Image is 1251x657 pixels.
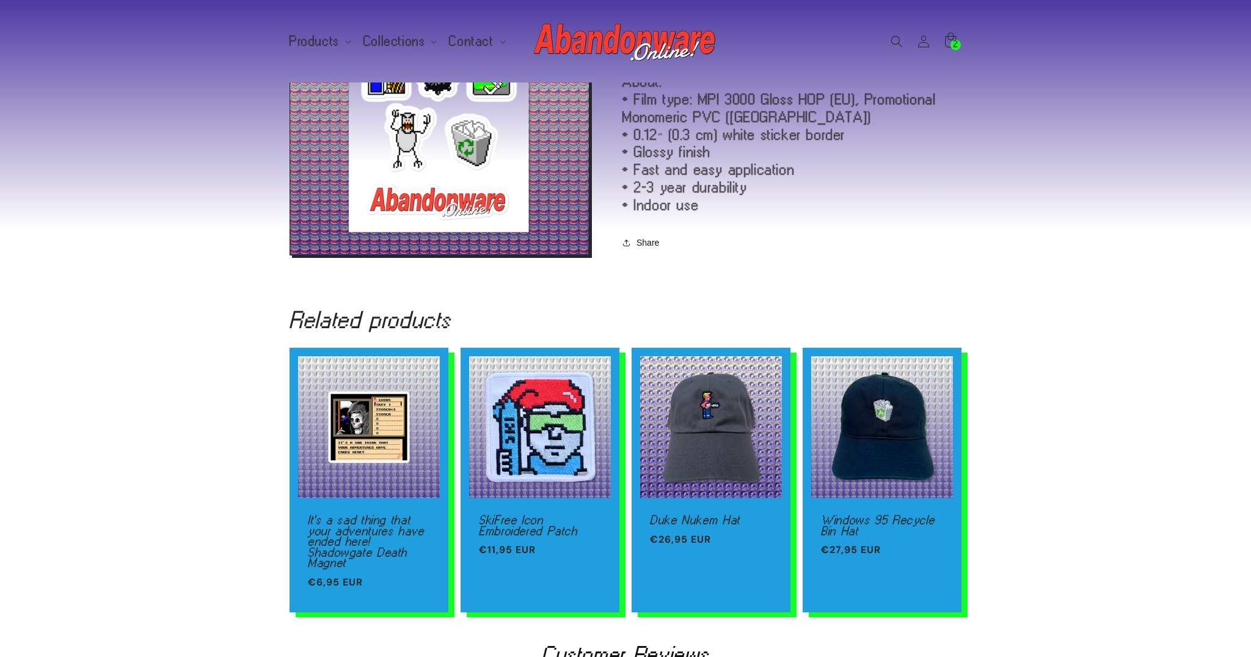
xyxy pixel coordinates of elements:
[290,310,961,329] h2: Related products
[883,28,910,55] summary: Search
[282,28,356,54] summary: Products
[530,12,722,70] a: Abandonware
[290,35,340,46] span: Products
[449,35,494,46] span: Contact
[534,17,717,66] img: Abandonware
[622,229,663,256] button: Share
[363,35,426,46] span: Collections
[442,28,510,54] summary: Contact
[479,515,601,536] a: SkiFree Icon Embroidered Patch
[954,40,958,50] span: 2
[650,515,772,526] a: Duke Nukem Hat
[821,515,943,536] a: Windows 95 Recycle Bin Hat
[308,515,430,568] a: It's a sad thing that your adventures have ended here! Shadowgate Death Magnet
[356,28,442,54] summary: Collections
